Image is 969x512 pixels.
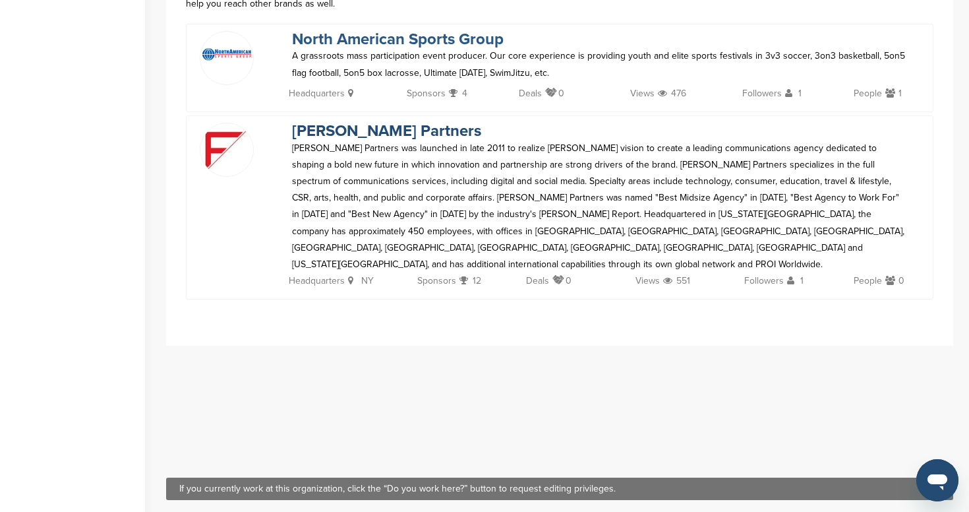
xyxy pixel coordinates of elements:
div: If you currently work at this organization, click the “Do you work here?” button to request editi... [179,484,940,494]
iframe: Button to launch messaging window [916,459,958,501]
p: 0 [885,272,904,292]
p: People [854,85,882,102]
p: Headquarters [289,85,345,102]
p: 12 [459,272,481,292]
p: Sponsors [417,272,456,289]
a: [PERSON_NAME] Partners [292,121,481,141]
p: Sponsors [407,85,446,102]
p: 0 [545,85,564,105]
p: 476 [658,85,686,105]
p: People [854,272,882,289]
p: 551 [663,272,690,292]
p: NY [348,272,374,292]
p: Followers [742,85,782,102]
p: Deals [526,272,549,289]
p: 1 [787,272,804,292]
p: A grassroots mass participation event producer. Our core experience is providing youth and elite ... [292,48,906,80]
img: Fi [200,123,253,176]
p: 1 [785,85,802,105]
a: North American Sports Group [292,30,504,49]
p: Views [635,272,660,289]
p: 0 [552,272,572,292]
p: Followers [744,272,784,289]
p: Headquarters [289,272,345,289]
p: [PERSON_NAME] Partners was launched in late 2011 to realize [PERSON_NAME] vision to create a lead... [292,140,906,273]
p: 4 [449,85,467,105]
img: Nasg tm [200,47,253,61]
p: 1 [885,85,902,105]
p: Views [630,85,655,102]
p: Deals [519,85,542,102]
